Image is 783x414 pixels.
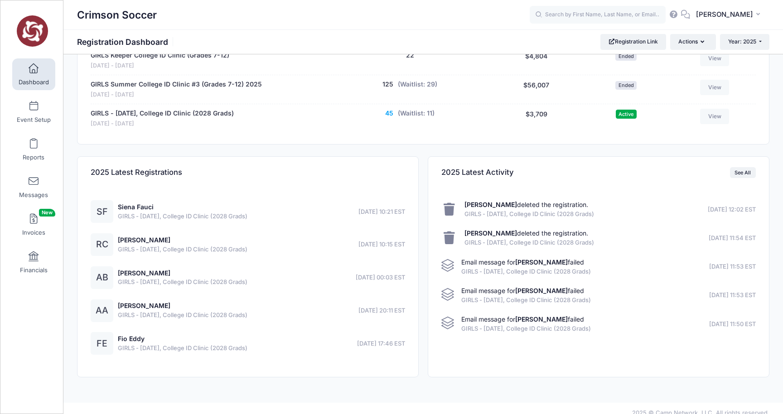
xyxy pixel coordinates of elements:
a: Event Setup [12,96,55,128]
a: InvoicesNew [12,209,55,241]
span: GIRLS - [DATE], College ID Clinic (2028 Grads) [118,344,247,353]
button: (Waitlist: 11) [398,109,435,118]
span: [DATE] 11:50 EST [709,320,756,329]
a: SF [91,208,113,216]
span: [DATE] 20:11 EST [358,306,405,315]
span: [DATE] - [DATE] [91,120,234,128]
span: GIRLS - [DATE], College ID Clinic (2028 Grads) [118,278,247,287]
a: RC [91,241,113,249]
span: Email message for failed [461,287,584,294]
a: Fio Eddy [118,335,145,342]
span: GIRLS - [DATE], College ID Clinic (2028 Grads) [464,238,594,247]
strong: [PERSON_NAME] [515,287,568,294]
a: Financials [12,246,55,278]
div: $4,804 [490,51,583,70]
h4: 2025 Latest Activity [441,160,514,186]
div: $3,709 [490,109,583,128]
span: [DATE] - [DATE] [91,62,229,70]
div: SF [91,200,113,223]
span: New [39,209,55,217]
button: Year: 2025 [720,34,769,49]
button: Actions [670,34,715,49]
a: View [700,51,729,66]
input: Search by First Name, Last Name, or Email... [530,6,666,24]
a: Siena Fauci [118,203,154,211]
span: [DATE] 00:03 EST [356,273,405,282]
span: GIRLS - [DATE], College ID Clinic (2028 Grads) [464,210,594,219]
a: View [700,109,729,124]
span: Financials [20,266,48,274]
img: Crimson Soccer [15,14,49,48]
a: View [700,80,729,95]
h1: Registration Dashboard [77,37,176,47]
span: [DATE] 11:54 EST [709,234,756,243]
strong: [PERSON_NAME] [515,258,568,266]
span: Invoices [22,229,45,236]
span: [DATE] 17:46 EST [357,339,405,348]
strong: [PERSON_NAME] [515,315,568,323]
button: [PERSON_NAME] [690,5,769,25]
strong: [PERSON_NAME] [464,229,517,237]
span: [DATE] 12:02 EST [708,205,756,214]
a: [PERSON_NAME]deleted the registration. [464,229,588,237]
span: Dashboard [19,78,49,86]
div: AB [91,266,113,289]
span: GIRLS - [DATE], College ID Clinic (2028 Grads) [118,245,247,254]
a: [PERSON_NAME] [118,302,170,309]
a: [PERSON_NAME] [118,269,170,277]
span: [DATE] 10:15 EST [358,240,405,249]
h4: 2025 Latest Registrations [91,160,182,186]
span: GIRLS - [DATE], College ID Clinic (2028 Grads) [118,311,247,320]
div: FE [91,332,113,355]
a: Registration Link [600,34,666,49]
a: GIRLS Keeper College ID Clinic (Grades 7-12) [91,51,229,60]
a: Messages [12,171,55,203]
button: 125 [382,80,393,89]
span: [DATE] 10:21 EST [358,207,405,217]
a: Reports [12,134,55,165]
h1: Crimson Soccer [77,5,157,25]
a: GIRLS Summer College ID Clinic #3 (Grades 7-12) 2025 [91,80,262,89]
a: AA [91,307,113,315]
strong: [PERSON_NAME] [464,201,517,208]
span: Ended [615,81,637,90]
button: (Waitlist: 29) [398,80,437,89]
a: Dashboard [12,58,55,90]
span: [DATE] 11:53 EST [709,291,756,300]
span: Event Setup [17,116,51,124]
span: GIRLS - [DATE], College ID Clinic (2028 Grads) [461,267,591,276]
span: Active [616,110,637,118]
span: Year: 2025 [728,38,756,45]
button: 22 [406,51,414,60]
a: See All [730,167,756,178]
a: FE [91,340,113,348]
div: RC [91,233,113,256]
span: GIRLS - [DATE], College ID Clinic (2028 Grads) [461,324,591,333]
a: [PERSON_NAME]deleted the registration. [464,201,588,208]
button: 45 [385,109,393,118]
div: $56,007 [490,80,583,99]
a: AB [91,274,113,282]
a: [PERSON_NAME] [118,236,170,244]
span: [DATE] 11:53 EST [709,262,756,271]
span: GIRLS - [DATE], College ID Clinic (2028 Grads) [118,212,247,221]
span: [DATE] - [DATE] [91,91,262,99]
span: GIRLS - [DATE], College ID Clinic (2028 Grads) [461,296,591,305]
span: Ended [615,52,637,61]
span: Reports [23,154,44,161]
a: GIRLS - [DATE], College ID Clinic (2028 Grads) [91,109,234,118]
div: AA [91,299,113,322]
span: Email message for failed [461,315,584,323]
a: Crimson Soccer [0,10,64,53]
span: [PERSON_NAME] [696,10,753,19]
span: Messages [19,191,48,199]
span: Email message for failed [461,258,584,266]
